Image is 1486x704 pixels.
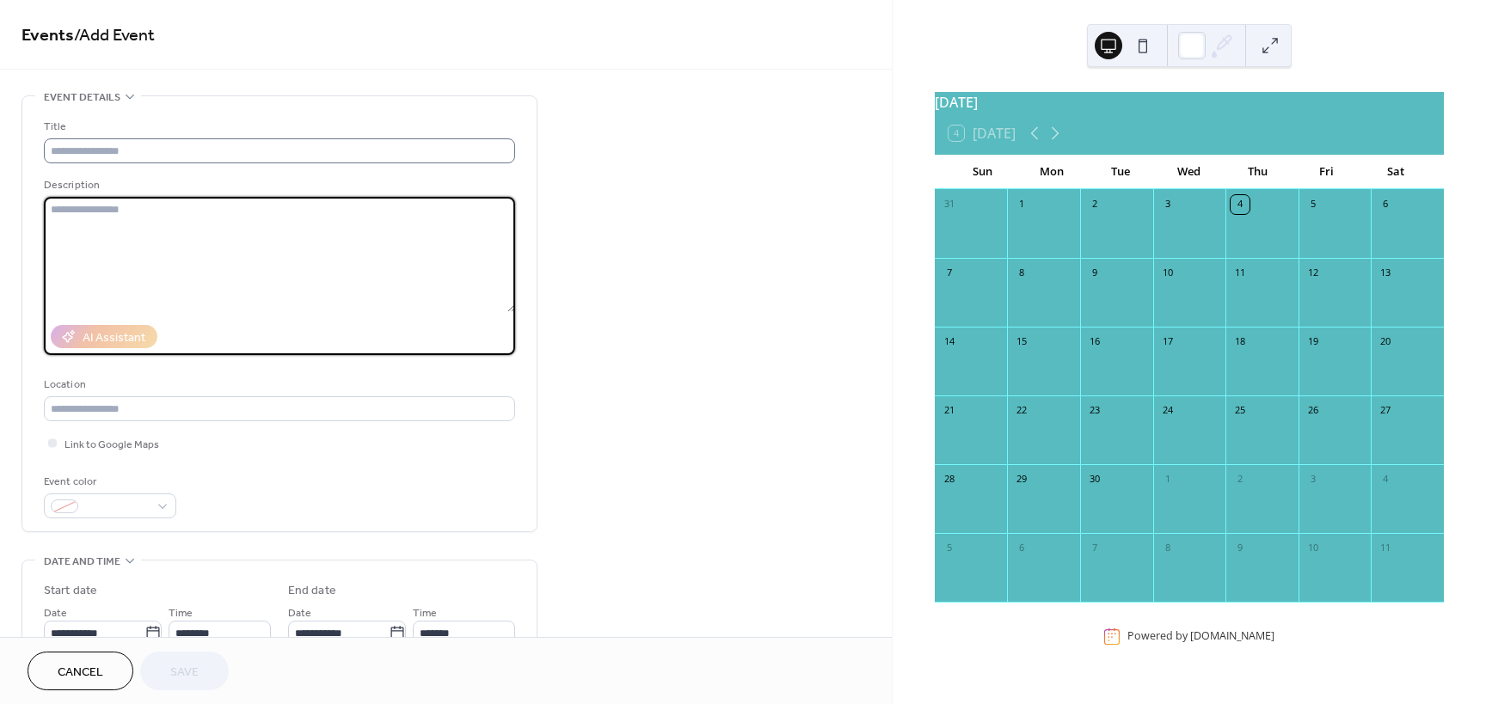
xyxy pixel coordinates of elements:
span: Date [44,604,67,622]
div: 5 [1304,195,1323,214]
div: 10 [1304,539,1323,558]
a: Events [21,19,74,52]
div: 22 [1012,401,1031,420]
div: 9 [1231,539,1250,558]
div: 14 [940,333,959,352]
span: Link to Google Maps [64,436,159,454]
div: Mon [1017,155,1086,189]
div: Tue [1086,155,1155,189]
div: Description [44,176,512,194]
div: 4 [1231,195,1250,214]
div: 29 [1012,470,1031,489]
div: 7 [1085,539,1104,558]
div: 20 [1376,333,1395,352]
div: 1 [1012,195,1031,214]
div: Start date [44,582,97,600]
div: 24 [1158,401,1177,420]
div: 6 [1376,195,1395,214]
div: 5 [940,539,959,558]
div: 30 [1085,470,1104,489]
div: 11 [1376,539,1395,558]
span: Date and time [44,553,120,571]
span: Event details [44,89,120,107]
div: Title [44,118,512,136]
div: 10 [1158,264,1177,283]
div: Powered by [1127,628,1274,643]
div: Sun [949,155,1017,189]
div: Fri [1293,155,1361,189]
a: [DOMAIN_NAME] [1190,628,1274,643]
div: End date [288,582,336,600]
div: Event color [44,473,173,491]
span: Date [288,604,311,622]
div: 25 [1231,401,1250,420]
div: 1 [1158,470,1177,489]
div: 28 [940,470,959,489]
div: Wed [1155,155,1224,189]
div: 15 [1012,333,1031,352]
div: Location [44,376,512,394]
div: 18 [1231,333,1250,352]
div: 13 [1376,264,1395,283]
div: 27 [1376,401,1395,420]
button: Cancel [28,652,133,690]
div: 23 [1085,401,1104,420]
span: Time [169,604,193,622]
div: 3 [1158,195,1177,214]
div: 12 [1304,264,1323,283]
div: Sat [1361,155,1430,189]
div: 9 [1085,264,1104,283]
span: / Add Event [74,19,155,52]
div: 7 [940,264,959,283]
div: 6 [1012,539,1031,558]
div: 2 [1085,195,1104,214]
div: 4 [1376,470,1395,489]
div: 2 [1231,470,1250,489]
div: 16 [1085,333,1104,352]
div: 21 [940,401,959,420]
div: 8 [1012,264,1031,283]
div: 3 [1304,470,1323,489]
span: Time [413,604,437,622]
div: 19 [1304,333,1323,352]
div: 31 [940,195,959,214]
div: 17 [1158,333,1177,352]
div: [DATE] [935,92,1444,113]
div: 8 [1158,539,1177,558]
div: 11 [1231,264,1250,283]
div: Thu [1224,155,1293,189]
div: 26 [1304,401,1323,420]
span: Cancel [58,664,103,682]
